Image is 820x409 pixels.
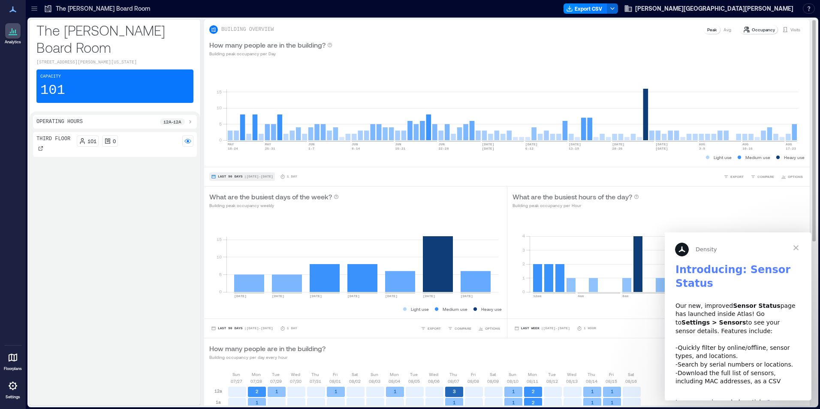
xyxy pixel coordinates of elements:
[408,378,420,385] p: 08/05
[219,272,222,277] tspan: 5
[40,82,65,99] p: 101
[209,324,275,333] button: Last 90 Days |[DATE]-[DATE]
[655,147,668,150] text: [DATE]
[36,59,193,66] p: [STREET_ADDRESS][PERSON_NAME][US_STATE]
[591,388,594,394] text: 1
[438,142,445,146] text: JUN
[467,378,479,385] p: 08/08
[446,324,473,333] button: COMPARE
[588,371,595,378] p: Thu
[485,326,500,331] span: OPTIONS
[730,174,744,179] span: EXPORT
[449,371,457,378] p: Thu
[352,147,360,150] text: 8-14
[11,166,123,182] a: Sensor Status Page
[389,378,400,385] p: 08/04
[231,378,242,385] p: 07/27
[1,347,24,374] a: Floorplans
[522,289,525,294] tspan: 0
[429,371,438,378] p: Wed
[786,142,792,146] text: AUG
[228,142,234,146] text: MAY
[512,202,639,209] p: Building peak occupancy per Hour
[310,294,322,298] text: [DATE]
[461,294,473,298] text: [DATE]
[622,294,629,298] text: 8am
[586,378,597,385] p: 08/14
[707,26,717,33] p: Peak
[611,388,614,394] text: 1
[209,343,326,354] p: How many people are in the building?
[512,400,515,405] text: 1
[443,306,467,313] p: Medium use
[272,371,280,378] p: Tue
[287,326,297,331] p: 1 Day
[36,135,70,142] p: Third Floor
[423,294,435,298] text: [DATE]
[217,105,222,110] tspan: 10
[578,294,584,298] text: 4am
[606,378,617,385] p: 08/15
[455,326,471,331] span: COMPARE
[527,378,538,385] p: 08/11
[722,172,745,181] button: EXPORT
[329,378,341,385] p: 08/01
[438,147,449,150] text: 22-28
[453,400,456,405] text: 1
[219,289,222,294] tspan: 0
[655,142,668,146] text: [DATE]
[522,261,525,266] tspan: 2
[272,294,284,298] text: [DATE]
[256,388,259,394] text: 2
[584,326,596,331] p: 1 Hour
[490,371,496,378] p: Sat
[209,192,332,202] p: What are the busiest days of the week?
[56,4,150,13] p: The [PERSON_NAME] Board Room
[209,202,339,209] p: Building peak occupancy weekly
[481,306,502,313] p: Heavy use
[532,388,535,394] text: 2
[113,138,116,144] p: 0
[290,378,301,385] p: 07/30
[482,142,494,146] text: [DATE]
[209,354,326,361] p: Building occupancy per day every hour
[347,294,360,298] text: [DATE]
[532,400,535,405] text: 2
[567,371,576,378] p: Wed
[275,388,278,394] text: 1
[564,3,607,14] button: Export CSV
[333,371,338,378] p: Fri
[419,324,443,333] button: EXPORT
[6,394,20,400] p: Settings
[410,371,418,378] p: Tue
[2,21,24,47] a: Analytics
[724,26,731,33] p: Avg
[234,294,247,298] text: [DATE]
[625,378,637,385] p: 08/16
[476,324,502,333] button: OPTIONS
[40,73,61,80] p: Capacity
[612,147,622,150] text: 20-26
[209,40,326,50] p: How many people are in the building?
[11,158,136,183] div: Learn more in our help article:
[291,371,300,378] p: Wed
[163,118,181,125] p: 12a - 12a
[310,378,321,385] p: 07/31
[512,324,572,333] button: Last Week |[DATE]-[DATE]
[742,147,753,150] text: 10-16
[252,371,261,378] p: Mon
[548,371,556,378] p: Tue
[628,371,634,378] p: Sat
[621,2,796,15] button: [PERSON_NAME][GEOGRAPHIC_DATA][PERSON_NAME]
[742,142,749,146] text: AUG
[221,26,274,33] p: BUILDING OVERVIEW
[612,142,624,146] text: [DATE]
[385,294,398,298] text: [DATE]
[87,138,96,144] p: 101
[5,39,21,45] p: Analytics
[512,388,515,394] text: 1
[699,147,705,150] text: 3-9
[311,371,319,378] p: Thu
